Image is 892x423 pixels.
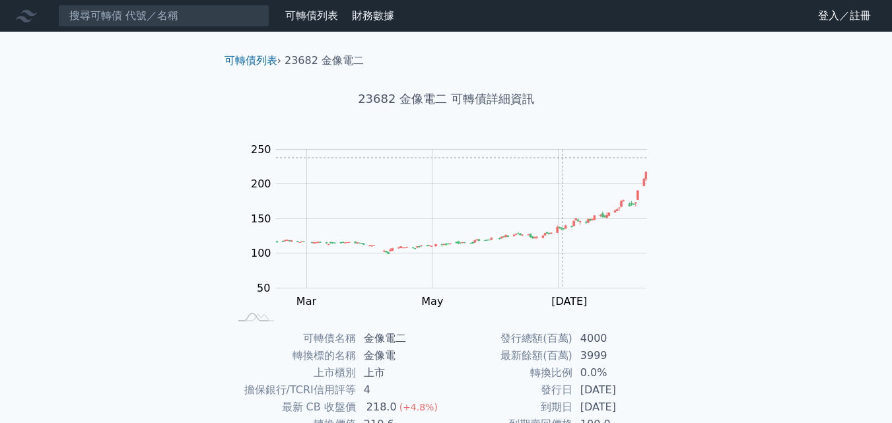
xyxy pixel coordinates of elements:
h1: 23682 金像電二 可轉債詳細資訊 [214,90,679,108]
td: 金像電 [356,347,446,364]
a: 登入／註冊 [807,5,881,26]
li: 23682 金像電二 [285,53,364,69]
span: (+4.8%) [399,402,438,412]
tspan: 100 [251,247,271,259]
td: 到期日 [446,399,572,416]
div: 218.0 [364,399,399,416]
tspan: 50 [257,282,270,294]
td: 發行日 [446,381,572,399]
tspan: May [421,295,443,308]
td: 4000 [572,330,663,347]
a: 財務數據 [352,9,394,22]
td: 3999 [572,347,663,364]
td: 上市 [356,364,446,381]
tspan: 150 [251,212,271,225]
tspan: 200 [251,178,271,190]
li: › [224,53,281,69]
g: Series [276,172,646,254]
td: [DATE] [572,381,663,399]
g: Chart [244,143,667,335]
td: 發行總額(百萬) [446,330,572,347]
td: 0.0% [572,364,663,381]
td: 最新 CB 收盤價 [230,399,356,416]
td: 轉換標的名稱 [230,347,356,364]
a: 可轉債列表 [285,9,338,22]
tspan: [DATE] [551,295,587,308]
a: 可轉債列表 [224,54,277,67]
iframe: Chat Widget [826,360,892,423]
tspan: Mar [296,295,317,308]
td: 最新餘額(百萬) [446,347,572,364]
td: 4 [356,381,446,399]
td: 擔保銀行/TCRI信用評等 [230,381,356,399]
td: [DATE] [572,399,663,416]
td: 可轉債名稱 [230,330,356,347]
td: 金像電二 [356,330,446,347]
td: 轉換比例 [446,364,572,381]
td: 上市櫃別 [230,364,356,381]
input: 搜尋可轉債 代號／名稱 [58,5,269,27]
tspan: 250 [251,143,271,156]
